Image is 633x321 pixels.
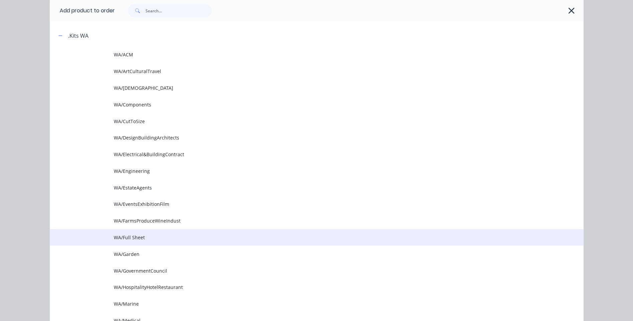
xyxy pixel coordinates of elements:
[114,151,490,158] span: WA/Electrical&BuildingContract
[114,134,490,141] span: WA/DesignBuildingArchitects
[114,284,490,291] span: WA/HospitalityHotelRestaurant
[114,300,490,307] span: WA/Marine
[114,168,490,175] span: WA/Engineering
[114,84,490,91] span: WA/[DEMOGRAPHIC_DATA]
[114,184,490,191] span: WA/EstateAgents
[68,32,88,40] div: .Kits WA
[114,267,490,274] span: WA/GovernmentCouncil
[114,234,490,241] span: WA/Full Sheet
[114,51,490,58] span: WA/ACM
[114,68,490,75] span: WA/ArtCulturalTravel
[114,251,490,258] span: WA/Garden
[114,118,490,125] span: WA/CutToSize
[145,4,212,17] input: Search...
[114,201,490,208] span: WA/EventsExhibitionFilm
[114,101,490,108] span: WA/Components
[114,217,490,224] span: WA/FarmsProduceWineIndust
